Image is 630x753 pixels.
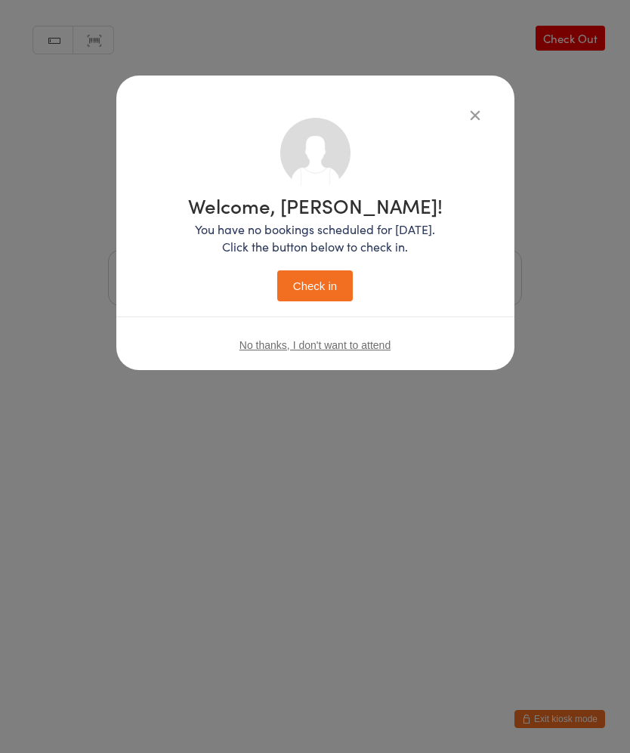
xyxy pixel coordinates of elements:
[188,221,443,255] p: You have no bookings scheduled for [DATE]. Click the button below to check in.
[280,118,351,188] img: no_photo.png
[277,270,353,301] button: Check in
[188,196,443,215] h1: Welcome, [PERSON_NAME]!
[239,339,391,351] button: No thanks, I don't want to attend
